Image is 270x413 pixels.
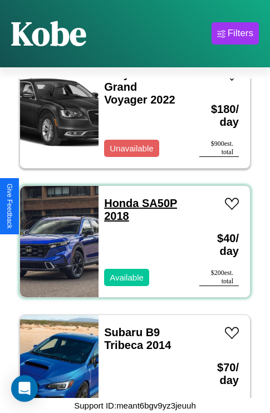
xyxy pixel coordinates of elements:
p: Available [110,270,144,285]
h3: $ 70 / day [199,350,239,398]
h3: $ 40 / day [199,221,239,269]
a: Subaru B9 Tribeca 2014 [104,326,171,351]
h1: Kobe [11,11,86,56]
div: Give Feedback [6,184,13,229]
div: $ 200 est. total [199,269,239,286]
p: Unavailable [110,141,153,156]
h3: $ 180 / day [199,92,239,140]
div: Filters [228,28,253,39]
button: Filters [212,22,259,45]
p: Support ID: meant6bgv9yz3jeuuh [74,398,195,413]
a: Honda SA50P 2018 [104,197,177,222]
div: $ 900 est. total [199,140,239,157]
div: Open Intercom Messenger [11,375,38,402]
a: Chrysler Grand Voyager 2022 [104,68,175,106]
